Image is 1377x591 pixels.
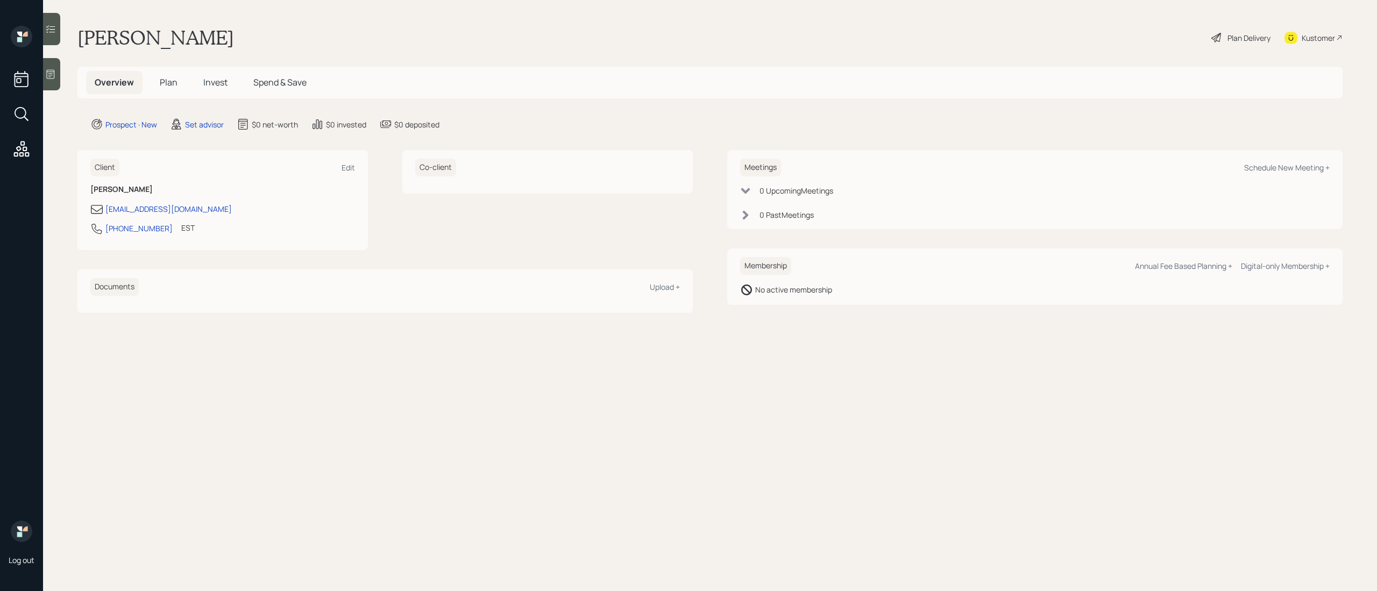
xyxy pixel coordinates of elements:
div: Schedule New Meeting + [1244,162,1330,173]
span: Overview [95,76,134,88]
h6: Client [90,159,119,176]
div: 0 Upcoming Meeting s [760,185,833,196]
div: Digital-only Membership + [1241,261,1330,271]
div: Log out [9,555,34,565]
div: [EMAIL_ADDRESS][DOMAIN_NAME] [105,203,232,215]
div: Edit [342,162,355,173]
div: Set advisor [185,119,224,130]
div: Annual Fee Based Planning + [1135,261,1232,271]
h6: Membership [740,257,791,275]
span: Spend & Save [253,76,307,88]
h1: [PERSON_NAME] [77,26,234,49]
div: $0 deposited [394,119,439,130]
span: Plan [160,76,178,88]
div: EST [181,222,195,233]
h6: Documents [90,278,139,296]
div: Upload + [650,282,680,292]
img: retirable_logo.png [11,521,32,542]
div: No active membership [755,284,832,295]
div: $0 net-worth [252,119,298,130]
h6: [PERSON_NAME] [90,185,355,194]
span: Invest [203,76,228,88]
div: Plan Delivery [1227,32,1270,44]
div: Kustomer [1302,32,1335,44]
div: [PHONE_NUMBER] [105,223,173,234]
div: 0 Past Meeting s [760,209,814,220]
h6: Meetings [740,159,781,176]
div: Prospect · New [105,119,157,130]
div: $0 invested [326,119,366,130]
h6: Co-client [415,159,456,176]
